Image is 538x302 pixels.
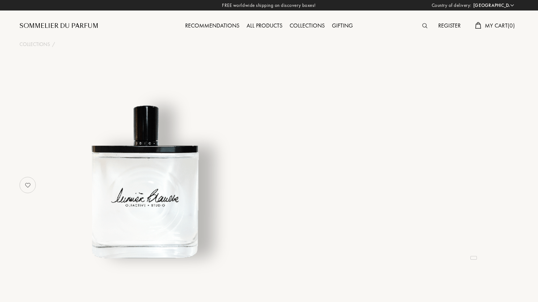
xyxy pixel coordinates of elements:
[432,2,471,9] span: Country of delivery:
[21,178,35,192] img: no_like_p.png
[422,23,427,28] img: search_icn.svg
[52,41,55,48] div: /
[243,22,286,29] a: All products
[435,22,464,29] a: Register
[55,92,234,271] img: undefined undefined
[20,22,98,30] a: Sommelier du Parfum
[435,21,464,31] div: Register
[20,41,50,48] a: Collections
[182,21,243,31] div: Recommendations
[286,22,328,29] a: Collections
[475,22,481,29] img: cart.svg
[328,22,356,29] a: Gifting
[182,22,243,29] a: Recommendations
[286,21,328,31] div: Collections
[328,21,356,31] div: Gifting
[243,21,286,31] div: All products
[485,22,515,29] span: My Cart ( 0 )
